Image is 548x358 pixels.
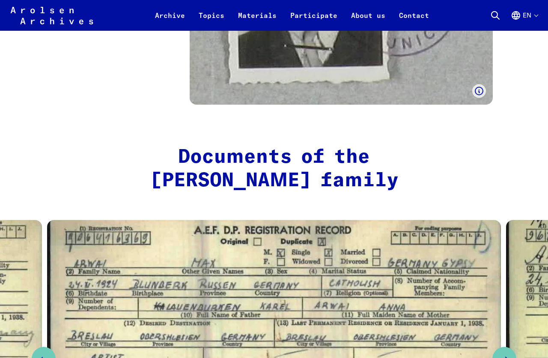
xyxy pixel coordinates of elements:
a: Materials [231,10,283,31]
a: Archive [148,10,192,31]
button: Show caption [472,84,486,98]
nav: Primary [148,5,436,26]
a: About us [344,10,392,31]
h2: Documents of the [PERSON_NAME] family [93,146,455,192]
a: Participate [283,10,344,31]
button: English, language selection [511,10,538,31]
a: Topics [192,10,231,31]
a: Contact [392,10,436,31]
